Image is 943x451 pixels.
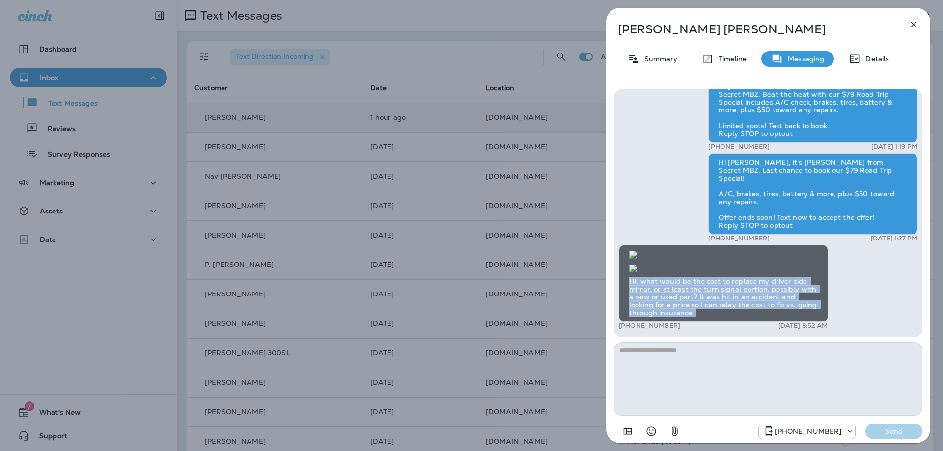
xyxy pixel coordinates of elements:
div: Hi [PERSON_NAME], it's [PERSON_NAME] from Secret MBZ. Beat the heat with our $79 Road Trip Specia... [708,77,917,143]
p: Summary [639,55,677,63]
p: Details [860,55,889,63]
div: Hi [PERSON_NAME], it's [PERSON_NAME] from Secret MBZ. Last chance to book our $79 Road Trip Speci... [708,153,917,235]
p: [PHONE_NUMBER] [619,322,680,330]
img: twilio-download [629,251,637,259]
p: Timeline [714,55,747,63]
p: [DATE] 8:52 AM [778,322,828,330]
button: Select an emoji [641,422,661,441]
p: [DATE] 1:19 PM [871,143,917,151]
img: twilio-download [629,265,637,272]
p: [PHONE_NUMBER] [708,235,770,242]
div: +1 (424) 433-6149 [759,425,855,437]
p: [PHONE_NUMBER] [708,143,770,151]
p: Messaging [783,55,824,63]
p: [DATE] 1:27 PM [871,235,917,242]
div: Hi, what would be the cost to replace my driver side mirror, or at least the turn signal portion,... [619,245,828,322]
p: [PHONE_NUMBER] [775,427,841,435]
button: Add in a premade template [618,422,638,441]
p: [PERSON_NAME] [PERSON_NAME] [618,23,886,36]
